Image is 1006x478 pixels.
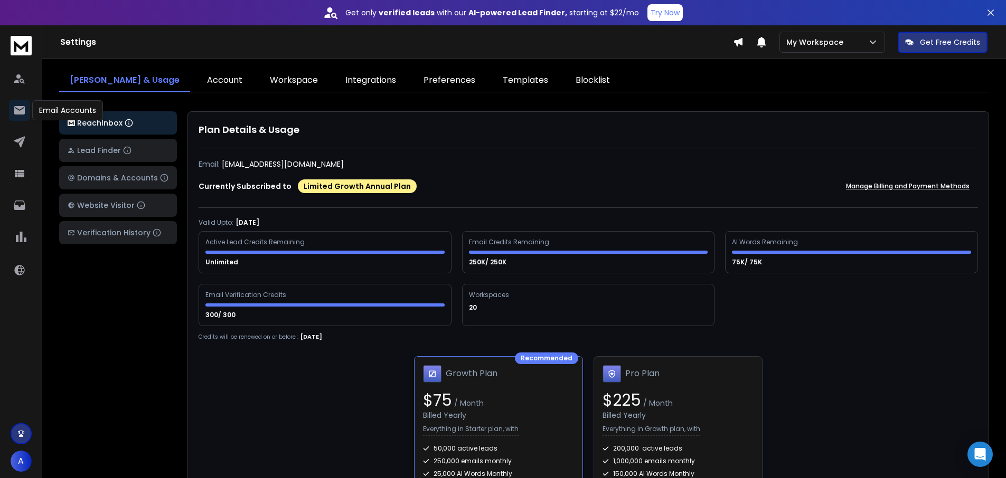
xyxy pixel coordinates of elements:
div: Limited Growth Annual Plan [298,179,417,193]
p: Try Now [651,7,680,18]
img: Pro Plan icon [603,365,621,383]
p: Get only with our starting at $22/mo [345,7,639,18]
div: 250,000 emails monthly [423,457,574,465]
a: Preferences [413,70,486,92]
div: Active Lead Credits Remaining [205,238,306,246]
p: [DATE] [236,218,259,227]
div: Billed Yearly [603,410,754,420]
a: Account [196,70,253,92]
img: Growth Plan icon [423,365,441,383]
p: Everything in Growth plan, with [603,425,700,436]
h1: Settings [60,36,733,49]
div: Email Accounts [32,100,103,120]
div: Email Credits Remaining [469,238,551,246]
button: Lead Finder [59,139,177,162]
p: My Workspace [786,37,848,47]
a: Blocklist [565,70,620,92]
div: 50,000 active leads [423,444,574,453]
div: 200,000 active leads [603,444,754,453]
span: / Month [452,398,484,408]
p: Get Free Credits [920,37,980,47]
h1: Pro Plan [625,367,660,380]
a: [PERSON_NAME] & Usage [59,70,190,92]
a: Integrations [335,70,407,92]
button: A [11,451,32,472]
img: logo [11,36,32,55]
p: 75K/ 75K [732,258,764,266]
p: Everything in Starter plan, with [423,425,519,436]
p: [EMAIL_ADDRESS][DOMAIN_NAME] [222,159,344,169]
div: 1,000,000 emails monthly [603,457,754,465]
p: 20 [469,303,478,312]
div: Recommended [515,352,578,364]
div: Billed Yearly [423,410,574,420]
button: Domains & Accounts [59,166,177,189]
a: Workspace [259,70,328,92]
button: ReachInbox [59,111,177,135]
p: [DATE] [300,332,322,341]
span: / Month [641,398,673,408]
p: Unlimited [205,258,240,266]
p: Email: [199,159,220,169]
h1: Growth Plan [446,367,497,380]
div: 150,000 AI Words Monthly [603,470,754,478]
a: Templates [492,70,559,92]
div: Open Intercom Messenger [967,442,993,467]
p: 300/ 300 [205,311,237,319]
button: Verification History [59,221,177,244]
strong: verified leads [379,7,435,18]
div: 25,000 AI Words Monthly [423,470,574,478]
div: Workspaces [469,291,511,299]
button: Get Free Credits [898,32,988,53]
div: Email Verification Credits [205,291,288,299]
p: Manage Billing and Payment Methods [846,182,970,190]
button: Try Now [647,4,683,21]
div: AI Words Remaining [732,238,800,246]
p: Currently Subscribed to [199,181,292,192]
span: $ 225 [603,389,641,412]
button: Manage Billing and Payment Methods [838,176,978,197]
p: 250K/ 250K [469,258,508,266]
strong: AI-powered Lead Finder, [468,7,567,18]
p: Credits will be renewed on or before : [199,333,298,341]
h1: Plan Details & Usage [199,122,978,137]
button: Website Visitor [59,194,177,217]
span: $ 75 [423,389,452,412]
p: Valid Upto: [199,218,233,227]
img: logo [68,120,75,127]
